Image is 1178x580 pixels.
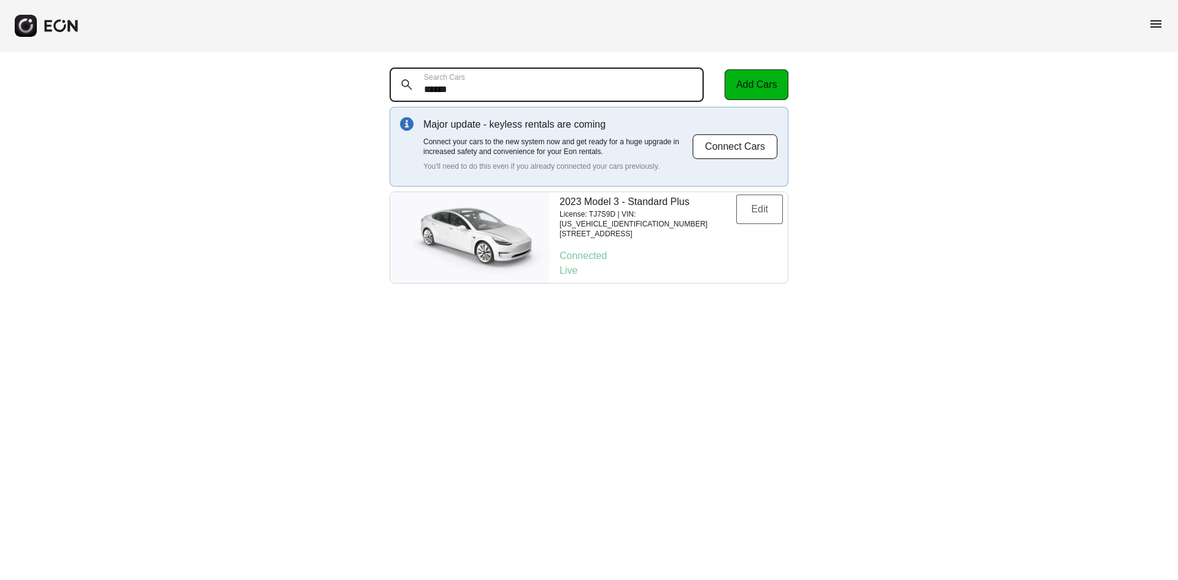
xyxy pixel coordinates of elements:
[400,117,414,131] img: info
[560,229,736,239] p: [STREET_ADDRESS]
[423,117,692,132] p: Major update - keyless rentals are coming
[560,263,783,278] p: Live
[424,72,465,82] label: Search Cars
[423,137,692,157] p: Connect your cars to the new system now and get ready for a huge upgrade in increased safety and ...
[1149,17,1163,31] span: menu
[725,69,788,100] button: Add Cars
[423,161,692,171] p: You'll need to do this even if you already connected your cars previously.
[560,209,736,229] p: License: TJ7S9D | VIN: [US_VEHICLE_IDENTIFICATION_NUMBER]
[736,195,783,224] button: Edit
[560,195,736,209] p: 2023 Model 3 - Standard Plus
[390,198,550,277] img: car
[560,249,783,263] p: Connected
[692,134,778,160] button: Connect Cars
